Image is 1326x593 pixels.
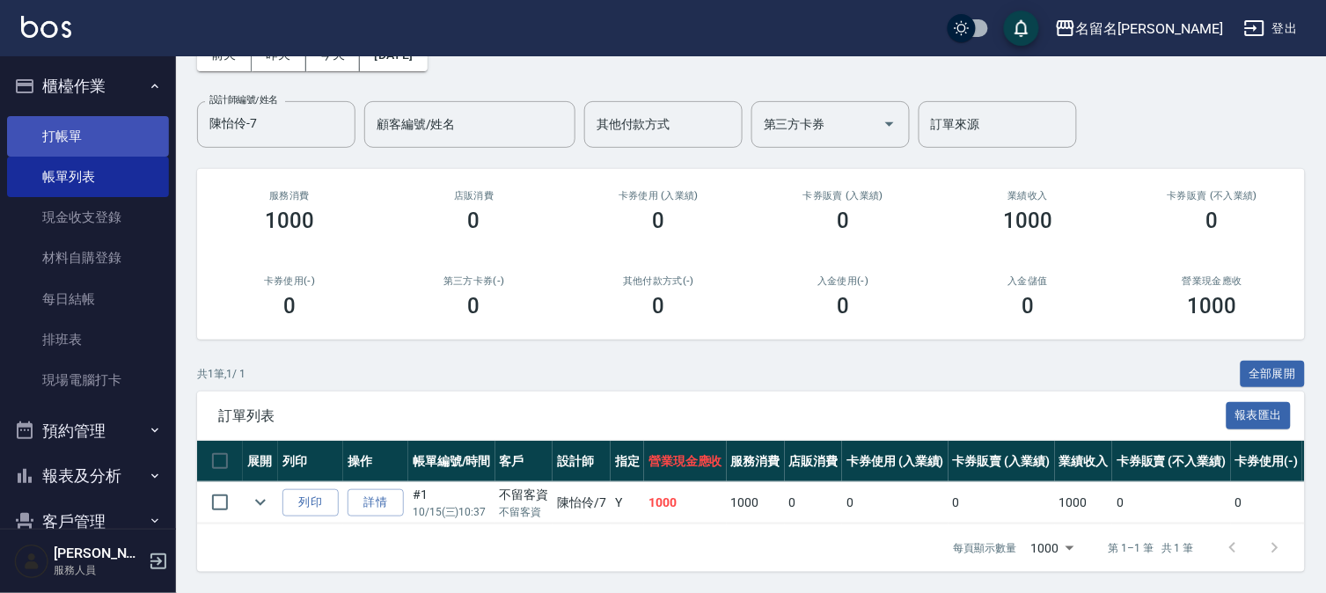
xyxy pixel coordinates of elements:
[413,504,491,520] p: 10/15 (三) 10:37
[500,504,549,520] p: 不留客資
[1022,294,1034,318] h3: 0
[7,408,169,454] button: 預約管理
[644,482,727,523] td: 1000
[1141,275,1284,287] h2: 營業現金應收
[1048,11,1230,47] button: 名留名[PERSON_NAME]
[1055,441,1113,482] th: 業績收入
[1076,18,1223,40] div: 名留名[PERSON_NAME]
[954,540,1017,556] p: 每頁顯示數量
[1024,524,1081,572] div: 1000
[495,441,553,482] th: 客戶
[21,16,71,38] img: Logo
[653,209,665,233] h3: 0
[553,441,611,482] th: 設計師
[7,279,169,319] a: 每日結帳
[218,407,1227,425] span: 訂單列表
[348,489,404,516] a: 詳情
[842,441,949,482] th: 卡券使用 (入業績)
[653,294,665,318] h3: 0
[588,190,730,201] h2: 卡券使用 (入業績)
[1241,361,1306,388] button: 全部展開
[1206,209,1219,233] h3: 0
[949,441,1055,482] th: 卡券販賣 (入業績)
[772,275,914,287] h2: 入金使用(-)
[1055,482,1113,523] td: 1000
[1227,402,1292,429] button: 報表匯出
[218,275,361,287] h2: 卡券使用(-)
[588,275,730,287] h2: 其他付款方式(-)
[837,294,849,318] h3: 0
[7,319,169,360] a: 排班表
[403,275,546,287] h2: 第三方卡券(-)
[500,486,549,504] div: 不留客資
[949,482,1055,523] td: 0
[209,93,278,106] label: 設計師編號/姓名
[408,482,495,523] td: #1
[7,116,169,157] a: 打帳單
[54,545,143,562] h5: [PERSON_NAME]
[785,482,843,523] td: 0
[54,562,143,578] p: 服務人員
[403,190,546,201] h2: 店販消費
[1141,190,1284,201] h2: 卡券販賣 (不入業績)
[7,63,169,109] button: 櫃檯作業
[468,294,480,318] h3: 0
[1112,482,1230,523] td: 0
[1227,406,1292,423] a: 報表匯出
[14,544,49,579] img: Person
[1231,441,1303,482] th: 卡券使用(-)
[553,482,611,523] td: 陳怡伶 /7
[644,441,727,482] th: 營業現金應收
[611,441,644,482] th: 指定
[408,441,495,482] th: 帳單編號/時間
[785,441,843,482] th: 店販消費
[875,110,904,138] button: Open
[7,499,169,545] button: 客戶管理
[247,489,274,516] button: expand row
[282,489,339,516] button: 列印
[265,209,314,233] h3: 1000
[343,441,408,482] th: 操作
[1237,12,1305,45] button: 登出
[7,197,169,238] a: 現金收支登錄
[1188,294,1237,318] h3: 1000
[278,441,343,482] th: 列印
[197,366,245,382] p: 共 1 筆, 1 / 1
[727,441,785,482] th: 服務消費
[1003,209,1052,233] h3: 1000
[1231,482,1303,523] td: 0
[842,482,949,523] td: 0
[7,157,169,197] a: 帳單列表
[1112,441,1230,482] th: 卡券販賣 (不入業績)
[7,360,169,400] a: 現場電腦打卡
[468,209,480,233] h3: 0
[7,453,169,499] button: 報表及分析
[837,209,849,233] h3: 0
[956,275,1099,287] h2: 入金儲值
[283,294,296,318] h3: 0
[611,482,644,523] td: Y
[243,441,278,482] th: 展開
[1004,11,1039,46] button: save
[956,190,1099,201] h2: 業績收入
[727,482,785,523] td: 1000
[7,238,169,278] a: 材料自購登錄
[772,190,914,201] h2: 卡券販賣 (入業績)
[218,190,361,201] h3: 服務消費
[1109,540,1194,556] p: 第 1–1 筆 共 1 筆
